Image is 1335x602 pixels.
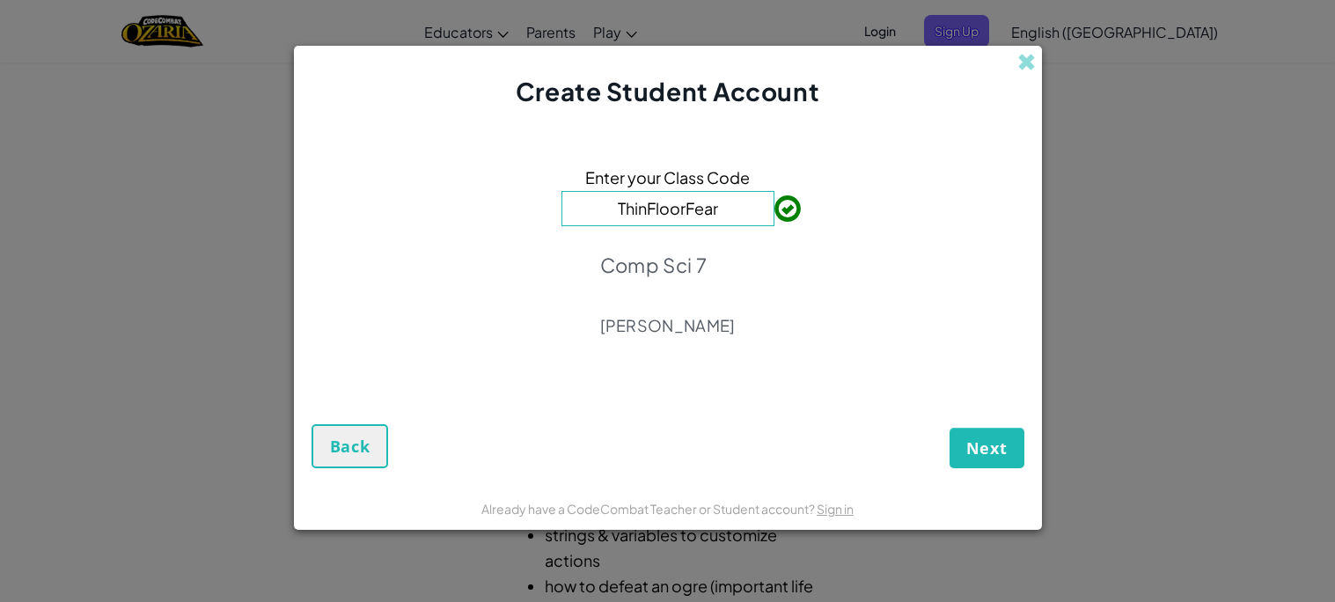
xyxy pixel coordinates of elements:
span: Enter your Class Code [585,165,750,190]
p: [PERSON_NAME] [600,315,736,336]
span: Create Student Account [516,76,819,106]
span: Already have a CodeCombat Teacher or Student account? [481,501,817,517]
span: Back [330,436,370,457]
button: Next [950,428,1024,468]
a: Sign in [817,501,854,517]
button: Back [312,424,389,468]
p: Comp Sci 7 [600,253,736,277]
span: Next [966,437,1008,459]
